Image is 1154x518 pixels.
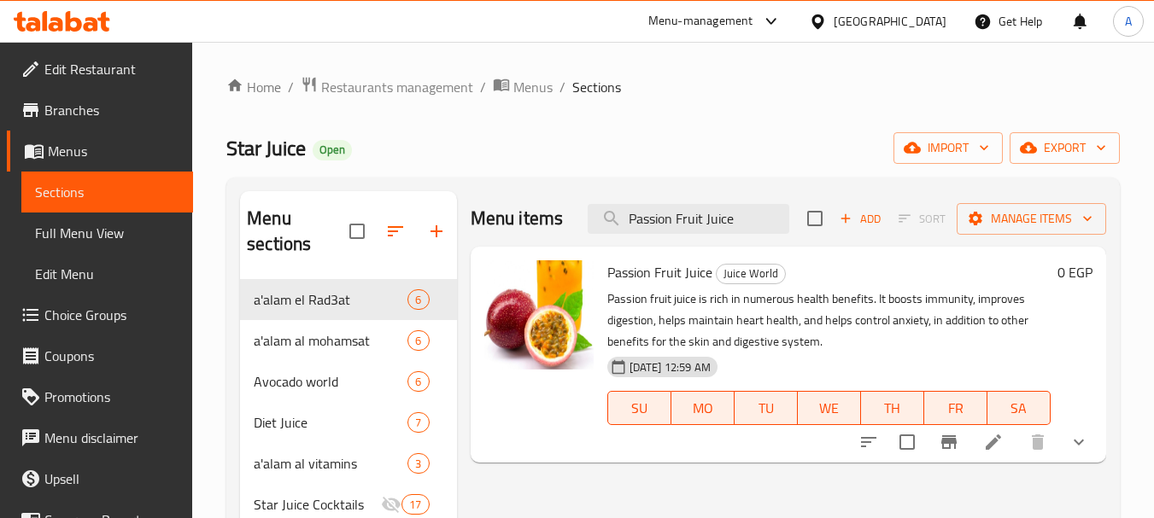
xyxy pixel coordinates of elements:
li: / [559,77,565,97]
span: Restaurants management [321,77,473,97]
a: Home [226,77,281,97]
span: 6 [408,374,428,390]
a: Edit menu item [983,432,1004,452]
div: items [407,289,429,310]
span: Choice Groups [44,305,179,325]
span: FR [931,396,981,421]
button: SU [607,391,671,425]
span: Avocado world [254,371,407,392]
div: items [407,330,429,351]
button: import [893,132,1003,164]
span: a'alam al vitamins [254,453,407,474]
div: Juice World [716,264,786,284]
span: Add item [833,206,887,232]
span: 7 [408,415,428,431]
span: Add [837,209,883,229]
div: [GEOGRAPHIC_DATA] [834,12,946,31]
a: Choice Groups [7,294,193,335]
span: Sort sections [375,211,416,252]
button: SA [987,391,1051,425]
div: a'alam al vitamins3 [240,443,456,484]
span: TU [741,396,791,421]
div: Menu-management [648,11,753,32]
button: Manage items [957,203,1106,235]
a: Branches [7,90,193,131]
span: Select all sections [339,213,375,249]
li: / [480,77,486,97]
p: Passion fruit juice is rich in numerous health benefits. It boosts immunity, improves digestion, ... [607,288,1051,352]
div: items [407,412,429,433]
span: Full Menu View [35,223,179,243]
span: SA [994,396,1044,421]
a: Edit Menu [21,253,193,294]
a: Upsell [7,458,193,499]
span: Coupons [44,346,179,366]
button: MO [671,391,735,425]
span: a'alam el Rad3at [254,289,407,310]
a: Menus [493,76,553,98]
span: Menu disclaimer [44,428,179,448]
button: sort-choices [848,422,889,463]
button: export [1010,132,1120,164]
span: Open [313,143,352,157]
span: 17 [402,497,428,513]
span: Sections [35,182,179,202]
button: TU [735,391,798,425]
svg: Show Choices [1069,432,1089,452]
span: [DATE] 12:59 AM [623,359,718,375]
span: Select section [797,201,833,236]
img: Passion Fruit Juice [484,260,594,370]
span: Juice World [717,264,785,283]
div: Star Juice Cocktails [254,494,381,515]
span: WE [805,396,854,421]
span: A [1125,12,1132,31]
span: Branches [44,100,179,120]
div: items [407,371,429,392]
span: import [907,137,989,159]
a: Restaurants management [301,76,473,98]
div: Avocado world6 [240,361,456,402]
button: Add [833,206,887,232]
input: search [588,204,789,234]
span: Menus [48,141,179,161]
a: Edit Restaurant [7,49,193,90]
span: Diet Juice [254,412,407,433]
span: export [1023,137,1106,159]
div: a'alam al mohamsat6 [240,320,456,361]
nav: breadcrumb [226,76,1120,98]
h2: Menu items [471,206,564,231]
span: 6 [408,333,428,349]
a: Menu disclaimer [7,417,193,458]
a: Full Menu View [21,212,193,253]
button: FR [924,391,987,425]
button: WE [798,391,861,425]
span: Passion Fruit Juice [607,259,712,285]
button: Add section [416,211,457,252]
h2: Menu sections [247,206,349,257]
span: a'alam al mohamsat [254,330,407,351]
svg: Inactive section [381,494,401,515]
span: Edit Menu [35,264,179,284]
span: Select to update [889,424,925,460]
div: items [407,453,429,474]
h6: 0 EGP [1057,260,1092,284]
button: show more [1058,422,1099,463]
span: Edit Restaurant [44,59,179,79]
button: TH [861,391,924,425]
span: Select section first [887,206,957,232]
button: Branch-specific-item [928,422,969,463]
button: delete [1017,422,1058,463]
span: 3 [408,456,428,472]
div: Open [313,140,352,160]
span: TH [868,396,917,421]
a: Promotions [7,376,193,417]
div: items [401,494,429,515]
div: Diet Juice7 [240,402,456,443]
span: 6 [408,292,428,308]
span: Promotions [44,387,179,407]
